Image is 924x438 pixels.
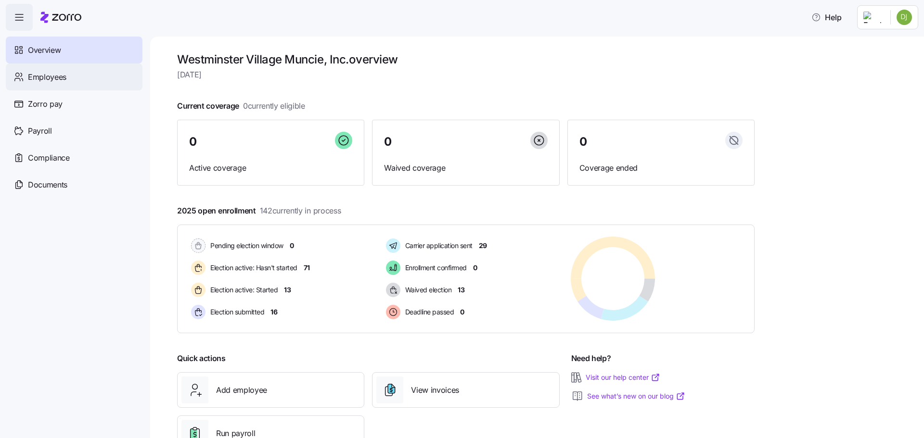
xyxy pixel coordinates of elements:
span: 0 [460,307,464,317]
span: 29 [479,241,487,250]
span: Current coverage [177,100,305,112]
a: Compliance [6,144,142,171]
span: 0 [384,136,392,148]
span: Pending election window [207,241,283,250]
span: 16 [270,307,277,317]
a: Documents [6,171,142,198]
span: [DATE] [177,69,755,81]
span: 0 [189,136,197,148]
span: Election submitted [207,307,264,317]
span: Zorro pay [28,98,63,110]
span: Quick actions [177,352,226,364]
span: Compliance [28,152,70,164]
span: 13 [458,285,464,295]
span: Waived election [402,285,452,295]
span: Employees [28,71,66,83]
span: Active coverage [189,162,352,174]
a: Overview [6,37,142,63]
a: Employees [6,63,142,90]
span: 0 currently eligible [243,100,305,112]
span: Overview [28,44,61,56]
span: View invoices [411,384,459,396]
span: 13 [284,285,291,295]
span: Payroll [28,125,52,137]
span: Coverage ended [579,162,743,174]
span: Enrollment confirmed [402,263,467,273]
a: See what’s new on our blog [587,391,685,401]
span: Carrier application sent [402,241,473,250]
span: Election active: Hasn't started [207,263,297,273]
span: 142 currently in process [260,205,341,217]
button: Help [804,8,849,27]
img: ebbf617f566908890dfd872f8ec40b3c [897,10,912,25]
span: 0 [290,241,294,250]
span: 0 [579,136,587,148]
img: Employer logo [863,12,883,23]
span: Add employee [216,384,267,396]
span: Election active: Started [207,285,278,295]
span: Waived coverage [384,162,547,174]
a: Payroll [6,117,142,144]
span: Need help? [571,352,611,364]
span: 2025 open enrollment [177,205,341,217]
span: Deadline passed [402,307,454,317]
a: Zorro pay [6,90,142,117]
h1: Westminster Village Muncie, Inc. overview [177,52,755,67]
a: Visit our help center [586,373,660,382]
span: Help [811,12,842,23]
span: 71 [304,263,310,273]
span: Documents [28,179,67,191]
span: 0 [473,263,477,273]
